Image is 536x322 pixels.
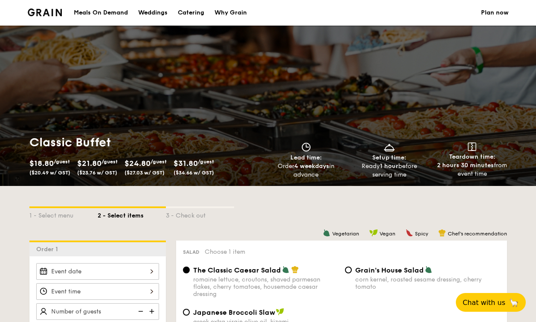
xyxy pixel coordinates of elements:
input: Japanese Broccoli Slawgreek extra virgin olive oil, kizami [PERSON_NAME], yuzu soy-sesame dressing [183,309,190,316]
span: Salad [183,249,200,255]
strong: 1 hour [380,162,398,170]
div: from event time [434,161,510,178]
strong: 2 hours 30 minutes [437,162,494,169]
img: icon-chef-hat.a58ddaea.svg [291,266,299,273]
button: Chat with us🦙 [456,293,526,312]
input: Event time [36,283,159,300]
span: /guest [198,159,214,165]
img: icon-add.58712e84.svg [146,303,159,319]
span: $18.80 [29,159,54,168]
span: Order 1 [36,246,61,253]
div: 2 - Select items [98,208,166,220]
img: icon-dish.430c3a2e.svg [383,142,396,152]
span: Lead time: [290,154,322,161]
span: $31.80 [174,159,198,168]
img: icon-reduce.1d2dbef1.svg [133,303,146,319]
input: Grain's House Saladcorn kernel, roasted sesame dressing, cherry tomato [345,267,352,273]
div: Order in advance [268,162,345,179]
span: ($34.66 w/ GST) [174,170,214,176]
img: icon-vegan.f8ff3823.svg [276,308,284,316]
div: 3 - Check out [166,208,234,220]
img: icon-vegetarian.fe4039eb.svg [425,266,432,273]
span: Chef's recommendation [448,231,507,237]
div: corn kernel, roasted sesame dressing, cherry tomato [355,276,500,290]
span: $21.80 [77,159,101,168]
img: icon-chef-hat.a58ddaea.svg [438,229,446,237]
span: ($23.76 w/ GST) [77,170,117,176]
img: icon-teardown.65201eee.svg [468,142,476,151]
h1: Classic Buffet [29,135,265,150]
img: icon-spicy.37a8142b.svg [406,229,413,237]
span: /guest [151,159,167,165]
div: romaine lettuce, croutons, shaved parmesan flakes, cherry tomatoes, housemade caesar dressing [193,276,338,298]
input: The Classic Caesar Saladromaine lettuce, croutons, shaved parmesan flakes, cherry tomatoes, house... [183,267,190,273]
span: Teardown time: [449,153,495,160]
strong: 4 weekdays [294,162,329,170]
img: icon-vegan.f8ff3823.svg [369,229,378,237]
span: /guest [101,159,118,165]
span: $24.80 [125,159,151,168]
img: icon-vegetarian.fe4039eb.svg [282,266,290,273]
span: The Classic Caesar Salad [193,266,281,274]
span: Vegan [380,231,395,237]
input: Event date [36,263,159,280]
img: icon-clock.2db775ea.svg [300,142,313,152]
span: 🦙 [509,298,519,307]
span: Setup time: [372,154,406,161]
img: icon-vegetarian.fe4039eb.svg [323,229,330,237]
span: /guest [54,159,70,165]
span: ($20.49 w/ GST) [29,170,70,176]
span: Vegetarian [332,231,359,237]
span: Grain's House Salad [355,266,424,274]
span: ($27.03 w/ GST) [125,170,165,176]
input: Number of guests [36,303,159,320]
img: Grain [28,9,62,16]
a: Logotype [28,9,62,16]
div: 1 - Select menu [29,208,98,220]
span: Spicy [415,231,428,237]
div: Ready before serving time [351,162,427,179]
span: Chat with us [463,299,505,307]
span: Choose 1 item [205,248,245,255]
span: Japanese Broccoli Slaw [193,308,275,316]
